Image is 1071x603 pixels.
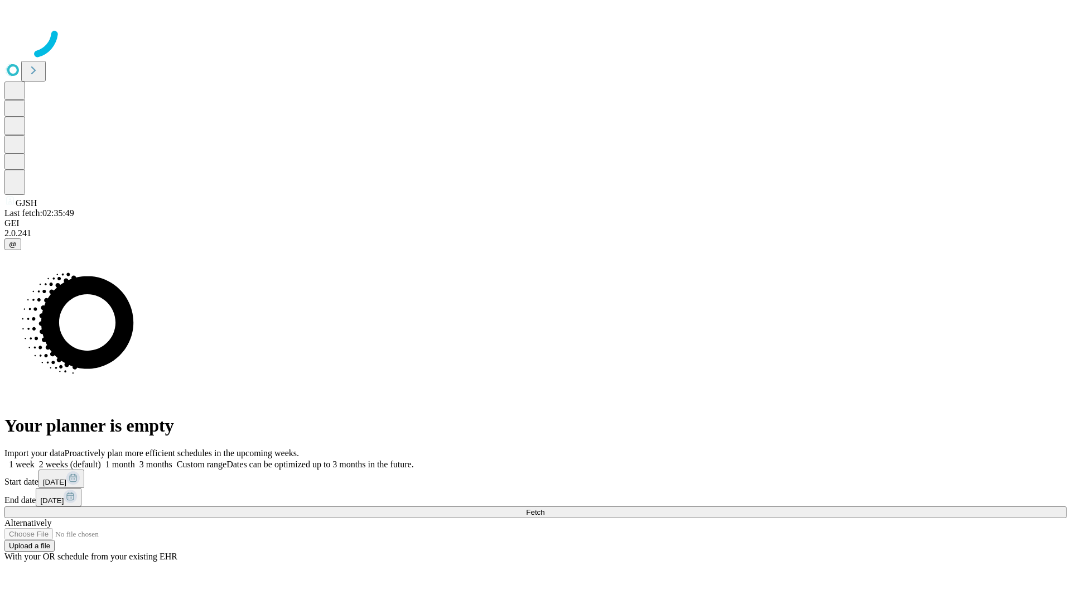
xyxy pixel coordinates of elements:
[526,508,544,516] span: Fetch
[4,540,55,552] button: Upload a file
[139,460,172,469] span: 3 months
[16,198,37,208] span: GJSH
[9,240,17,248] span: @
[4,470,1067,488] div: Start date
[4,228,1067,238] div: 2.0.241
[36,488,81,506] button: [DATE]
[4,506,1067,518] button: Fetch
[177,460,226,469] span: Custom range
[105,460,135,469] span: 1 month
[4,488,1067,506] div: End date
[4,448,65,458] span: Import your data
[4,218,1067,228] div: GEI
[4,208,74,218] span: Last fetch: 02:35:49
[40,496,64,505] span: [DATE]
[226,460,413,469] span: Dates can be optimized up to 3 months in the future.
[38,470,84,488] button: [DATE]
[4,518,51,528] span: Alternatively
[43,478,66,486] span: [DATE]
[39,460,101,469] span: 2 weeks (default)
[4,552,177,561] span: With your OR schedule from your existing EHR
[4,415,1067,436] h1: Your planner is empty
[4,238,21,250] button: @
[9,460,35,469] span: 1 week
[65,448,299,458] span: Proactively plan more efficient schedules in the upcoming weeks.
